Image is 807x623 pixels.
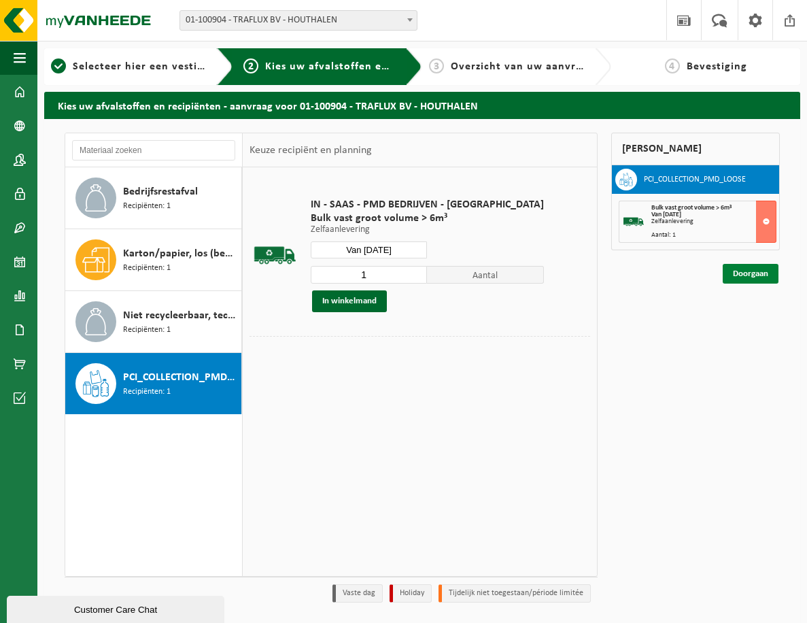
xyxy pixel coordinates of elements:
[312,290,387,312] button: In winkelmand
[179,10,417,31] span: 01-100904 - TRAFLUX BV - HOUTHALEN
[123,324,171,337] span: Recipiënten: 1
[65,167,242,229] button: Bedrijfsrestafval Recipiënten: 1
[644,169,746,190] h3: PCI_COLLECTION_PMD_LOOSE
[723,264,778,284] a: Doorgaan
[665,58,680,73] span: 4
[439,584,591,603] li: Tijdelijk niet toegestaan/période limitée
[123,307,238,324] span: Niet recycleerbaar, technisch niet verbrandbaar afval (brandbaar)
[429,58,444,73] span: 3
[65,353,242,414] button: PCI_COLLECTION_PMD_LOOSE Recipiënten: 1
[65,291,242,353] button: Niet recycleerbaar, technisch niet verbrandbaar afval (brandbaar) Recipiënten: 1
[65,229,242,291] button: Karton/papier, los (bedrijven) Recipiënten: 1
[123,200,171,213] span: Recipiënten: 1
[451,61,594,72] span: Overzicht van uw aanvraag
[311,225,544,235] p: Zelfaanlevering
[123,184,198,200] span: Bedrijfsrestafval
[72,140,235,161] input: Materiaal zoeken
[687,61,747,72] span: Bevestiging
[243,58,258,73] span: 2
[651,218,776,225] div: Zelfaanlevering
[180,11,417,30] span: 01-100904 - TRAFLUX BV - HOUTHALEN
[44,92,800,118] h2: Kies uw afvalstoffen en recipiënten - aanvraag voor 01-100904 - TRAFLUX BV - HOUTHALEN
[311,241,428,258] input: Selecteer datum
[123,386,171,399] span: Recipiënten: 1
[243,133,379,167] div: Keuze recipiënt en planning
[332,584,383,603] li: Vaste dag
[73,61,220,72] span: Selecteer hier een vestiging
[390,584,432,603] li: Holiday
[123,262,171,275] span: Recipiënten: 1
[311,212,544,225] span: Bulk vast groot volume > 6m³
[311,198,544,212] span: IN - SAAS - PMD BEDRIJVEN - [GEOGRAPHIC_DATA]
[51,58,66,73] span: 1
[123,246,238,262] span: Karton/papier, los (bedrijven)
[651,211,681,218] strong: Van [DATE]
[7,593,227,623] iframe: chat widget
[123,369,238,386] span: PCI_COLLECTION_PMD_LOOSE
[427,266,544,284] span: Aantal
[265,61,452,72] span: Kies uw afvalstoffen en recipiënten
[651,232,776,239] div: Aantal: 1
[651,204,732,212] span: Bulk vast groot volume > 6m³
[611,133,780,165] div: [PERSON_NAME]
[51,58,206,75] a: 1Selecteer hier een vestiging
